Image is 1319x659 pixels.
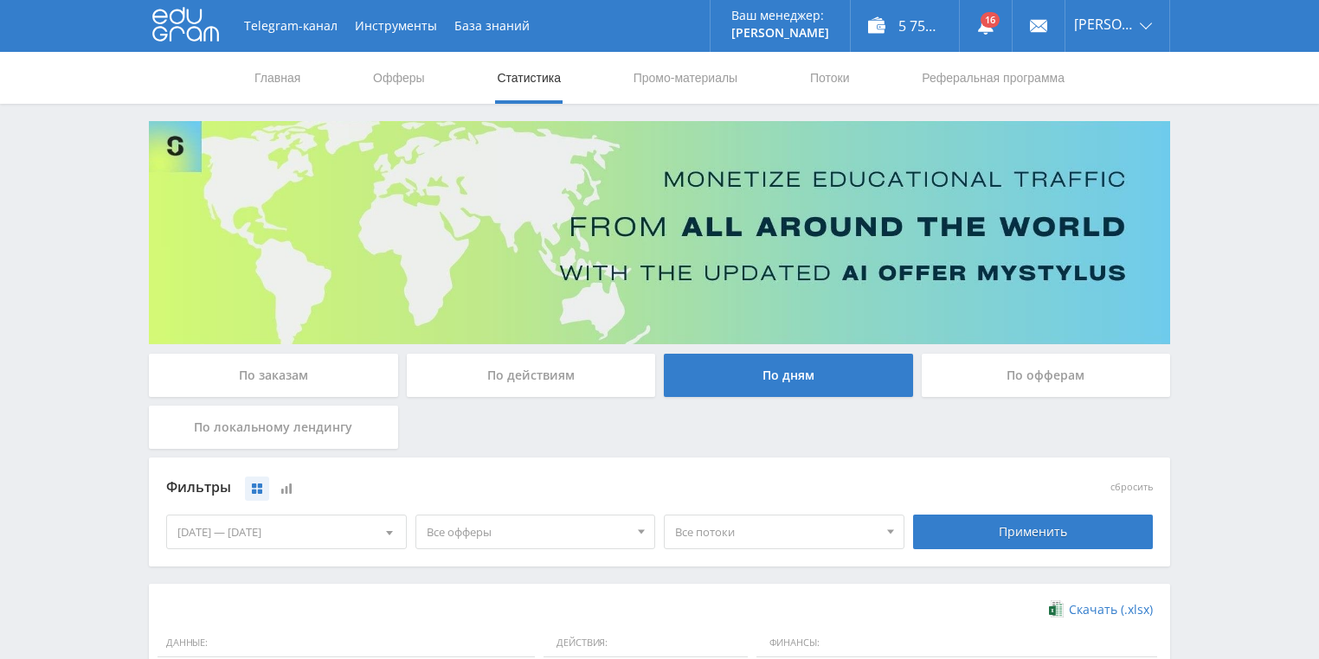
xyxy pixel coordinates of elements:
[544,629,747,658] span: Действия:
[913,515,1154,549] div: Применить
[407,354,656,397] div: По действиям
[158,629,535,658] span: Данные:
[253,52,302,104] a: Главная
[920,52,1066,104] a: Реферальная программа
[149,354,398,397] div: По заказам
[495,52,563,104] a: Статистика
[149,406,398,449] div: По локальному лендингу
[1049,600,1064,617] img: xlsx
[427,515,629,548] span: Все офферы
[149,121,1170,344] img: Banner
[1049,601,1153,618] a: Скачать (.xlsx)
[167,515,406,548] div: [DATE] — [DATE]
[371,52,427,104] a: Офферы
[731,26,829,40] p: [PERSON_NAME]
[675,515,878,548] span: Все потоки
[731,9,829,22] p: Ваш менеджер:
[1110,482,1153,493] button: сбросить
[632,52,739,104] a: Промо-материалы
[1074,17,1135,31] span: [PERSON_NAME]
[1069,603,1153,617] span: Скачать (.xlsx)
[808,52,852,104] a: Потоки
[922,354,1171,397] div: По офферам
[166,475,904,501] div: Фильтры
[664,354,913,397] div: По дням
[756,629,1157,658] span: Финансы:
